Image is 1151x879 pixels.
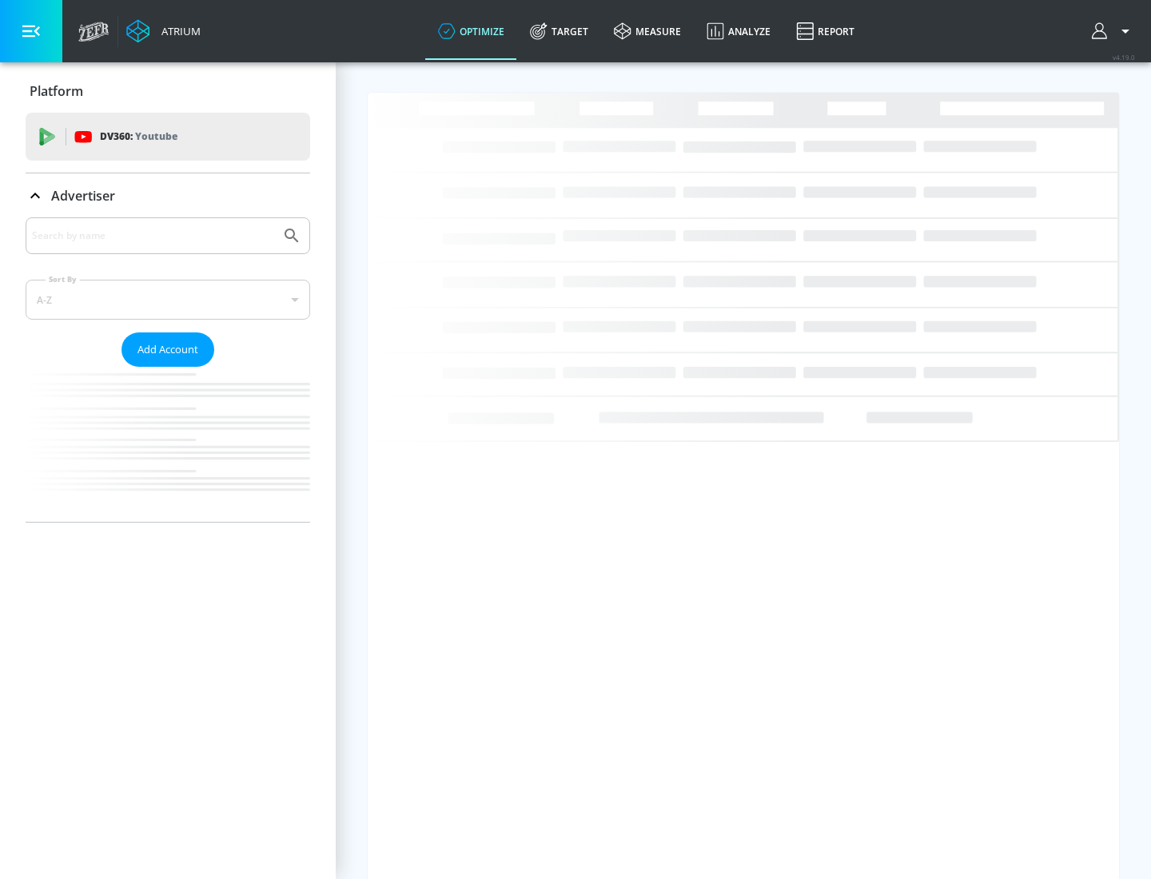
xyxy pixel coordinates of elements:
[601,2,694,60] a: measure
[783,2,867,60] a: Report
[121,332,214,367] button: Add Account
[425,2,517,60] a: optimize
[26,217,310,522] div: Advertiser
[137,340,198,359] span: Add Account
[155,24,201,38] div: Atrium
[694,2,783,60] a: Analyze
[26,113,310,161] div: DV360: Youtube
[26,280,310,320] div: A-Z
[517,2,601,60] a: Target
[1113,53,1135,62] span: v 4.19.0
[126,19,201,43] a: Atrium
[26,173,310,218] div: Advertiser
[135,128,177,145] p: Youtube
[51,187,115,205] p: Advertiser
[26,69,310,113] div: Platform
[32,225,274,246] input: Search by name
[46,274,80,284] label: Sort By
[30,82,83,100] p: Platform
[26,367,310,522] nav: list of Advertiser
[100,128,177,145] p: DV360:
